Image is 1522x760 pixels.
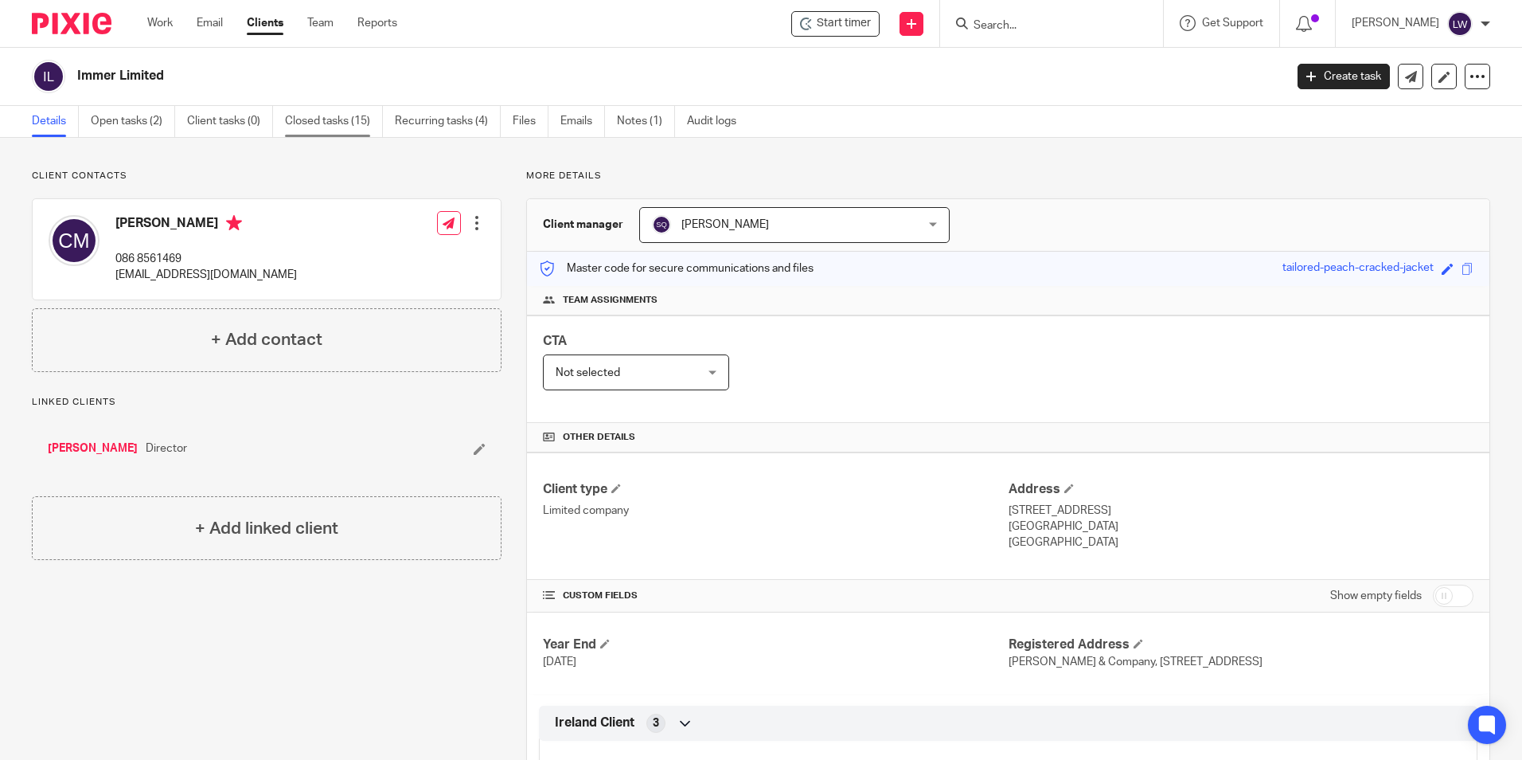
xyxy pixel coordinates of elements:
[197,15,223,31] a: Email
[147,15,173,31] a: Work
[652,215,671,234] img: svg%3E
[146,441,187,456] span: Director
[32,106,79,137] a: Details
[115,267,297,283] p: [EMAIL_ADDRESS][DOMAIN_NAME]
[1298,64,1390,89] a: Create task
[555,715,634,731] span: Ireland Client
[285,106,383,137] a: Closed tasks (15)
[560,106,605,137] a: Emails
[1330,588,1422,604] label: Show empty fields
[543,481,1008,498] h4: Client type
[395,106,501,137] a: Recurring tasks (4)
[1282,260,1434,278] div: tailored-peach-cracked-jacket
[513,106,548,137] a: Files
[32,60,65,93] img: svg%3E
[563,294,658,307] span: Team assignments
[1447,11,1473,37] img: svg%3E
[226,215,242,231] i: Primary
[1202,18,1263,29] span: Get Support
[49,215,100,266] img: svg%3E
[247,15,283,31] a: Clients
[48,441,138,456] a: [PERSON_NAME]
[195,516,338,541] h4: + Add linked client
[539,261,814,276] p: Master code for secure communications and files
[1352,15,1439,31] p: [PERSON_NAME]
[115,215,297,235] h4: [PERSON_NAME]
[972,19,1115,33] input: Search
[653,715,659,731] span: 3
[526,170,1490,182] p: More details
[556,367,620,378] span: Not selected
[543,590,1008,602] h4: CUSTOM FIELDS
[187,106,273,137] a: Client tasks (0)
[32,170,501,182] p: Client contacts
[543,656,576,668] span: [DATE]
[817,15,871,32] span: Start timer
[1009,519,1473,535] p: [GEOGRAPHIC_DATA]
[617,106,675,137] a: Notes (1)
[543,217,623,233] h3: Client manager
[687,106,748,137] a: Audit logs
[115,251,297,267] p: 086 8561469
[91,106,175,137] a: Open tasks (2)
[32,396,501,409] p: Linked clients
[563,431,635,444] span: Other details
[1009,481,1473,498] h4: Address
[543,335,567,347] span: CTA
[211,327,322,352] h4: + Add contact
[1009,535,1473,550] p: [GEOGRAPHIC_DATA]
[791,11,880,37] div: Immer Limited
[1009,656,1262,668] span: [PERSON_NAME] & Company, [STREET_ADDRESS]
[1009,637,1473,653] h4: Registered Address
[1009,503,1473,519] p: [STREET_ADDRESS]
[307,15,334,31] a: Team
[32,13,111,34] img: Pixie
[357,15,397,31] a: Reports
[681,219,769,230] span: [PERSON_NAME]
[543,637,1008,653] h4: Year End
[77,68,1034,84] h2: Immer Limited
[543,503,1008,519] p: Limited company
